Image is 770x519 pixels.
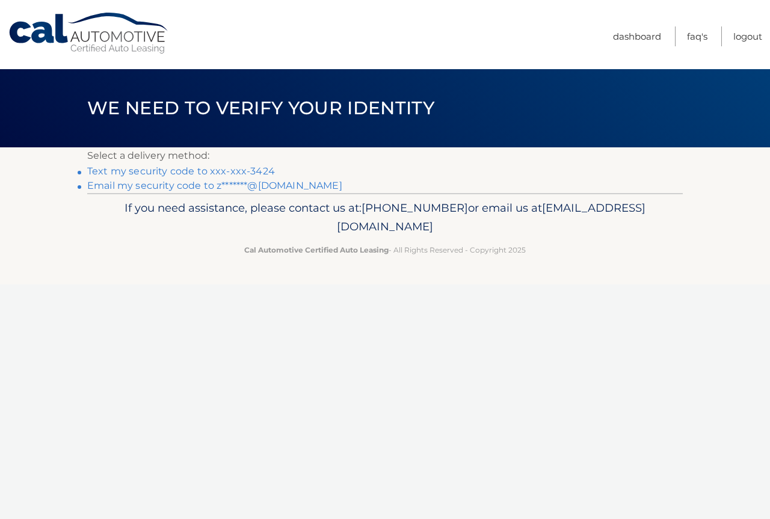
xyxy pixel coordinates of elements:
[87,97,434,119] span: We need to verify your identity
[95,198,675,237] p: If you need assistance, please contact us at: or email us at
[613,26,661,46] a: Dashboard
[362,201,468,215] span: [PHONE_NUMBER]
[87,165,275,177] a: Text my security code to xxx-xxx-3424
[87,147,683,164] p: Select a delivery method:
[87,180,342,191] a: Email my security code to z*******@[DOMAIN_NAME]
[8,12,170,55] a: Cal Automotive
[687,26,707,46] a: FAQ's
[95,244,675,256] p: - All Rights Reserved - Copyright 2025
[244,245,389,254] strong: Cal Automotive Certified Auto Leasing
[733,26,762,46] a: Logout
